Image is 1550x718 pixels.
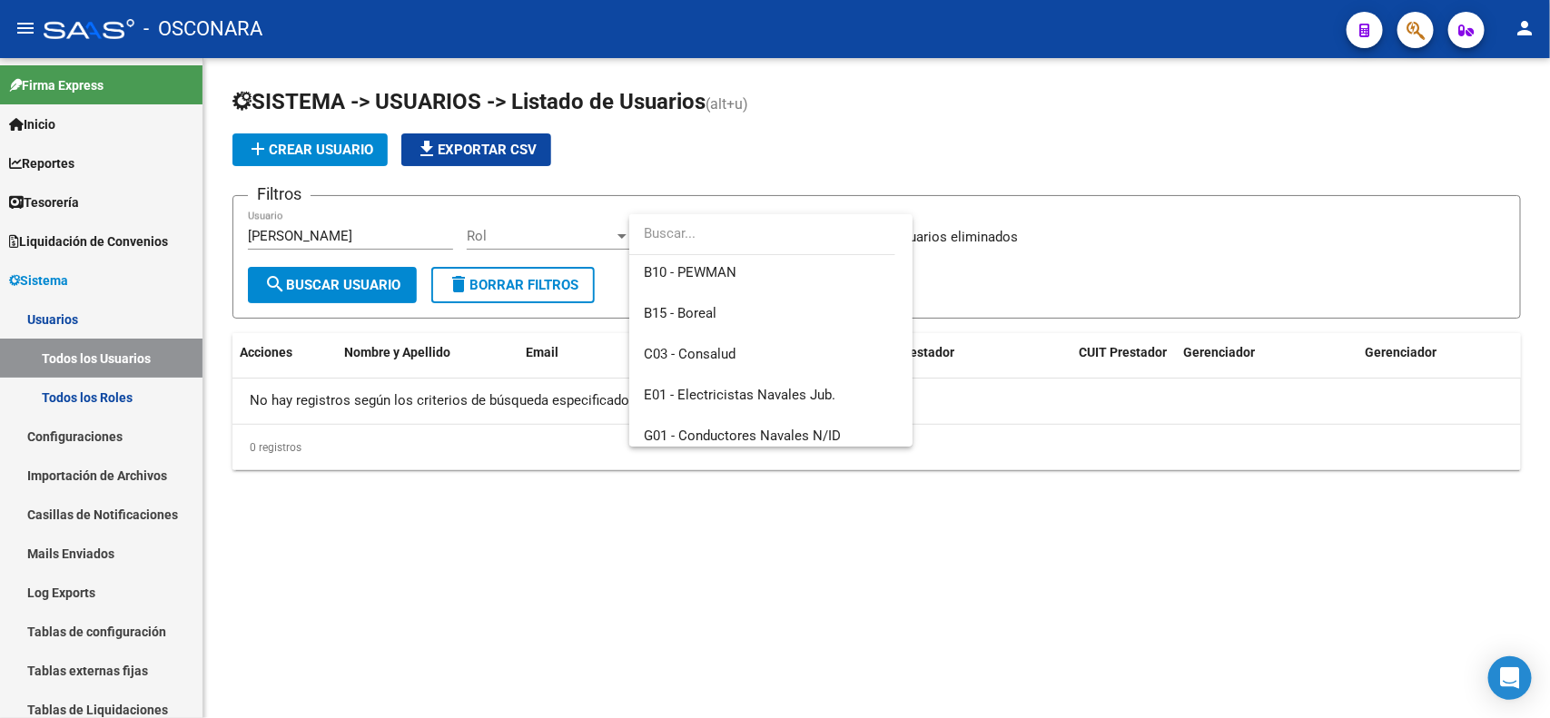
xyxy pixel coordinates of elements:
[644,264,736,280] span: B10 - PEWMAN
[644,387,835,403] span: E01 - Electricistas Navales Jub.
[1488,656,1532,700] div: Open Intercom Messenger
[644,346,736,362] span: C03 - Consalud
[644,428,841,444] span: G01 - Conductores Navales N/ID
[644,305,716,321] span: B15 - Boreal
